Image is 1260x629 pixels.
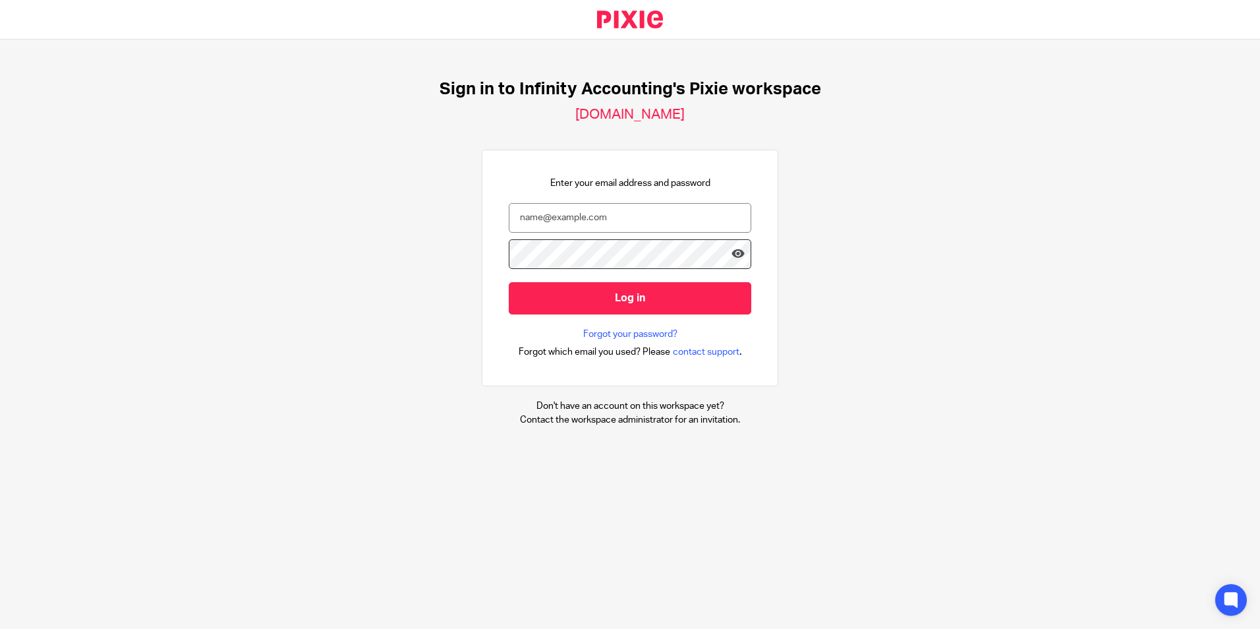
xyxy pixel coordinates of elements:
[520,400,740,413] p: Don't have an account on this workspace yet?
[519,344,742,359] div: .
[440,79,821,100] h1: Sign in to Infinity Accounting's Pixie workspace
[509,203,751,233] input: name@example.com
[550,177,710,190] p: Enter your email address and password
[520,413,740,427] p: Contact the workspace administrator for an invitation.
[673,345,739,359] span: contact support
[509,282,751,314] input: Log in
[519,345,670,359] span: Forgot which email you used? Please
[575,106,685,123] h2: [DOMAIN_NAME]
[583,328,677,341] a: Forgot your password?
